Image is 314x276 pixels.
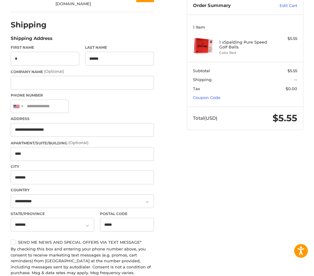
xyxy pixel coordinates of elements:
span: -- [294,77,297,82]
span: $5.55 [287,68,297,73]
label: Last Name [85,45,154,50]
h2: Shipping [11,20,47,30]
span: $0.00 [286,86,297,91]
label: Postal Code [100,211,154,217]
label: Address [11,116,154,122]
span: Subtotal [193,68,210,73]
label: First Name [11,45,79,50]
label: Country [11,187,154,193]
span: $5.55 [273,112,297,124]
h3: Order Summary [193,3,264,9]
label: Send me news and special offers via text message* [11,240,154,245]
div: United States: +1 [11,100,25,113]
span: Tax [193,86,200,91]
small: (Optional) [44,69,64,74]
h3: 1 Item [193,25,297,30]
span: Shipping [193,77,212,82]
small: (Optional) [68,140,88,145]
label: City [11,164,154,169]
legend: Shipping Address [11,35,52,45]
label: Apartment/Suite/Building [11,140,154,146]
span: Total (USD) [193,115,217,121]
a: Coupon Code [193,95,220,100]
iframe: Google Customer Reviews [264,260,314,276]
li: Color Red [219,50,270,55]
label: State/Province [11,211,94,217]
a: Edit Cart [264,3,297,9]
label: Company Name [11,69,154,75]
label: Phone Number [11,93,154,98]
h4: 1 x Spalding Pure Speed Golf Balls [219,40,270,50]
div: $5.55 [271,36,297,42]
